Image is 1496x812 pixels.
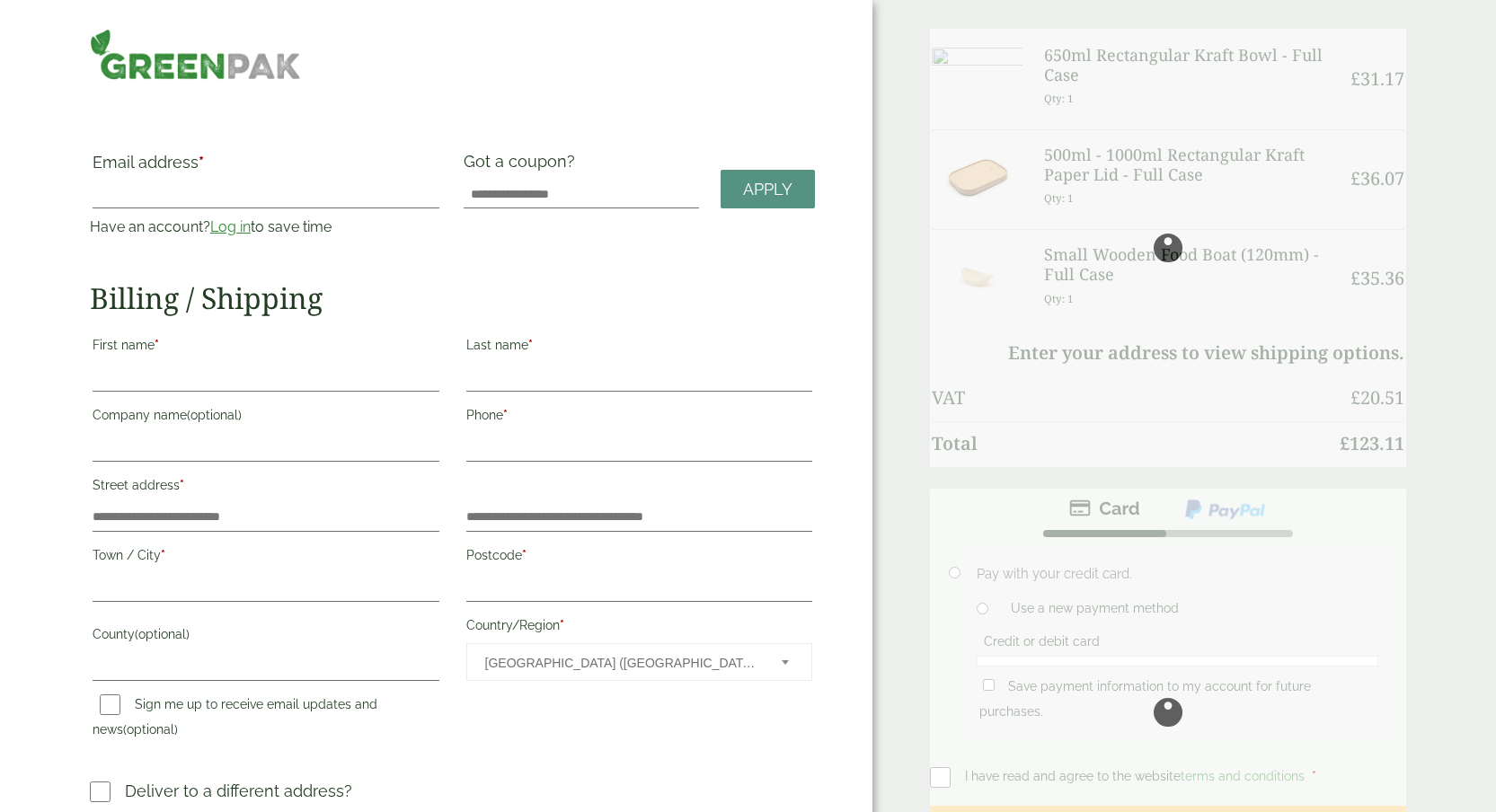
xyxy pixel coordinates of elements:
[210,218,251,235] a: Log in
[100,694,120,715] input: Sign me up to receive email updates and news(optional)
[466,543,813,573] label: Postcode
[93,472,439,503] label: Street address
[743,180,792,199] span: Apply
[464,152,582,180] label: Got a coupon?
[93,622,439,652] label: County
[161,548,165,562] abbr: required
[155,338,159,352] abbr: required
[528,338,533,352] abbr: required
[466,402,813,433] label: Phone
[90,216,442,238] p: Have an account? to save time
[187,408,242,422] span: (optional)
[93,332,439,363] label: First name
[123,722,178,737] span: (optional)
[90,281,815,315] h2: Billing / Shipping
[522,548,527,562] abbr: required
[466,332,813,363] label: Last name
[180,478,184,492] abbr: required
[93,402,439,433] label: Company name
[125,779,352,803] p: Deliver to a different address?
[199,153,204,172] abbr: required
[503,408,508,422] abbr: required
[90,29,301,80] img: GreenPak Supplies
[466,613,813,643] label: Country/Region
[721,170,815,208] a: Apply
[560,618,564,632] abbr: required
[93,697,377,742] label: Sign me up to receive email updates and news
[93,543,439,573] label: Town / City
[485,644,758,682] span: United Kingdom (UK)
[466,643,813,681] span: Country/Region
[135,627,190,641] span: (optional)
[93,154,439,180] label: Email address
